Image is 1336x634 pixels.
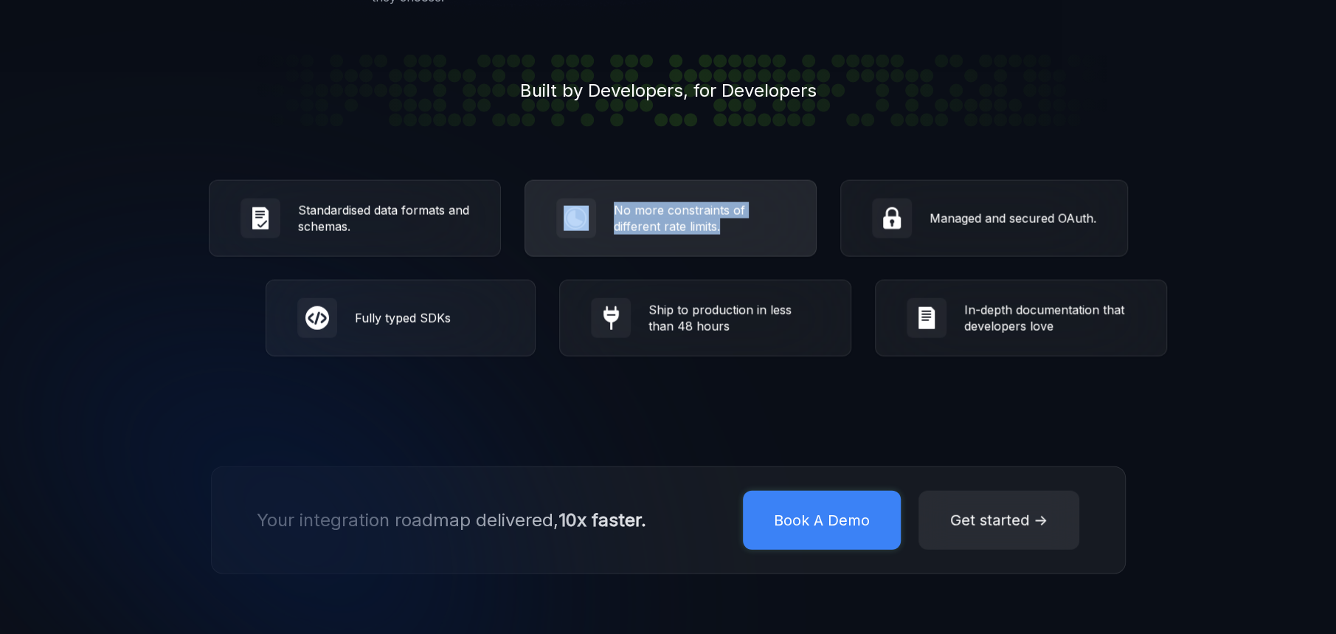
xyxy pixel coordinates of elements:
[914,306,939,331] img: icon
[918,491,1079,550] button: Get started →
[930,210,1096,227] div: Managed and secured OAuth.
[598,306,623,331] img: icon
[879,206,904,231] img: icon
[564,206,589,231] img: icon
[298,202,469,235] div: Standardised data formats and schemas.
[305,306,330,331] img: icon
[248,206,273,231] img: icon
[964,302,1135,334] div: In-depth documentation that developers love
[648,302,820,334] div: Ship to production in less than 48 hours
[226,55,1110,127] div: Built by Developers, for Developers
[355,310,504,326] div: Fully typed SDKs
[614,202,785,235] div: No more constraints of different rate limits.
[743,491,901,550] button: Book A Demo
